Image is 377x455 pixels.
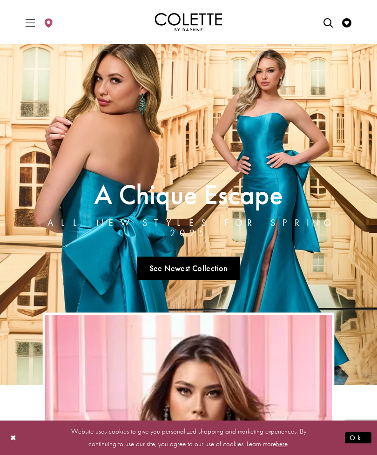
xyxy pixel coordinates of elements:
[27,253,350,284] ul: Slider Links
[67,425,310,450] p: Website uses cookies to give you personalized shopping and marketing experiences. By continuing t...
[345,432,371,444] button: Submit Dialog
[137,257,240,280] a: See Newest Collection A Chique Escape All New Styles For Spring 2025
[6,430,21,446] button: Close Dialog
[276,439,288,448] a: here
